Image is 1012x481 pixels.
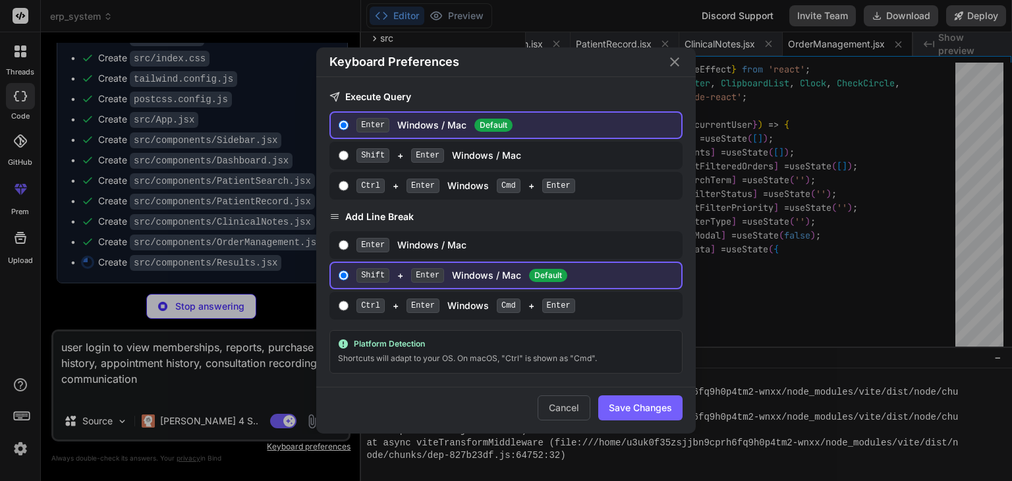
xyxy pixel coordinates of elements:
span: Ctrl [356,179,385,193]
span: Enter [407,298,439,313]
span: Enter [356,118,389,132]
button: Save Changes [598,395,683,420]
input: Shift+EnterWindows / Mac [339,150,349,161]
div: Shortcuts will adapt to your OS. On macOS, "Ctrl" is shown as "Cmd". [338,352,674,365]
span: Cmd [497,179,520,193]
span: Enter [407,179,439,193]
span: Enter [542,298,575,313]
input: Ctrl+Enter Windows Cmd+Enter [339,181,349,191]
input: Ctrl+Enter Windows Cmd+Enter [339,300,349,311]
div: + Windows / Mac [356,148,676,163]
input: EnterWindows / Mac Default [339,120,349,130]
span: Cmd [497,298,520,313]
div: Windows / Mac [356,238,676,252]
span: Enter [411,148,444,163]
button: Cancel [538,395,590,420]
span: Shift [356,148,389,163]
span: Ctrl [356,298,385,313]
span: Enter [411,268,444,283]
div: Platform Detection [338,339,674,349]
input: Shift+EnterWindows / MacDefault [339,270,349,281]
div: Windows / Mac [356,118,676,132]
span: Enter [356,238,389,252]
div: + Windows / Mac [356,268,676,283]
h3: Execute Query [329,90,683,103]
span: Default [529,269,567,282]
h2: Keyboard Preferences [329,53,459,71]
div: + Windows + [356,298,676,313]
h3: Add Line Break [329,210,683,223]
div: + Windows + [356,179,676,193]
input: EnterWindows / Mac [339,240,349,250]
button: Close [667,54,683,70]
span: Enter [542,179,575,193]
span: Shift [356,268,389,283]
span: Default [474,119,513,132]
